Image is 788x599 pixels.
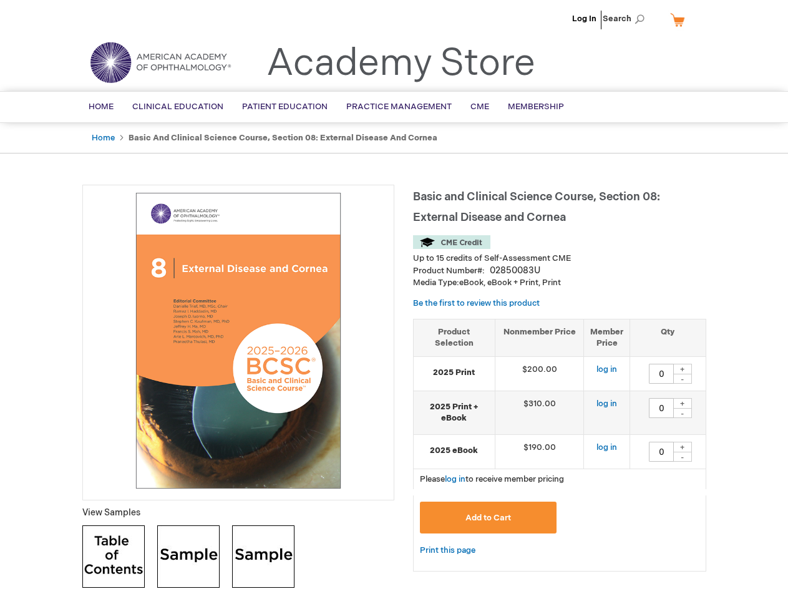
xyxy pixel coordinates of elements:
strong: Basic and Clinical Science Course, Section 08: External Disease and Cornea [129,133,437,143]
a: Academy Store [266,41,535,86]
img: Click to view [82,525,145,588]
span: Patient Education [242,102,328,112]
span: Home [89,102,114,112]
li: Up to 15 credits of Self-Assessment CME [413,253,706,265]
td: $190.00 [495,434,584,469]
span: Add to Cart [465,513,511,523]
th: Nonmember Price [495,319,584,356]
strong: 2025 eBook [420,445,489,457]
span: Membership [508,102,564,112]
p: eBook, eBook + Print, Print [413,277,706,289]
div: + [673,398,692,409]
input: Qty [649,364,674,384]
span: Basic and Clinical Science Course, Section 08: External Disease and Cornea [413,190,660,224]
a: log in [596,399,617,409]
strong: Product Number [413,266,485,276]
strong: Media Type: [413,278,459,288]
button: Add to Cart [420,502,557,533]
span: Practice Management [346,102,452,112]
span: Please to receive member pricing [420,474,564,484]
td: $200.00 [495,356,584,391]
img: Click to view [157,525,220,588]
th: Member Price [584,319,630,356]
div: - [673,374,692,384]
img: CME Credit [413,235,490,249]
img: Basic and Clinical Science Course, Section 08: External Disease and Cornea [89,192,387,490]
div: - [673,452,692,462]
p: View Samples [82,507,394,519]
a: Log In [572,14,596,24]
div: + [673,364,692,374]
span: Search [603,6,650,31]
td: $310.00 [495,391,584,434]
a: Home [92,133,115,143]
div: - [673,408,692,418]
a: Be the first to review this product [413,298,540,308]
input: Qty [649,398,674,418]
strong: 2025 Print [420,367,489,379]
span: Clinical Education [132,102,223,112]
strong: 2025 Print + eBook [420,401,489,424]
a: log in [445,474,465,484]
span: CME [470,102,489,112]
th: Product Selection [414,319,495,356]
div: + [673,442,692,452]
img: Click to view [232,525,294,588]
th: Qty [630,319,706,356]
a: log in [596,442,617,452]
a: Print this page [420,543,475,558]
input: Qty [649,442,674,462]
div: 02850083U [490,265,540,277]
a: log in [596,364,617,374]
